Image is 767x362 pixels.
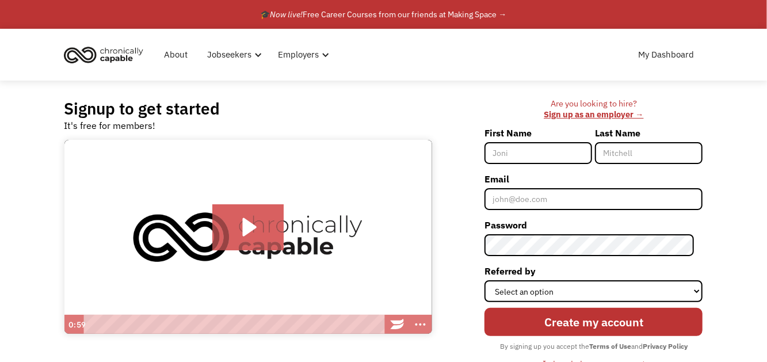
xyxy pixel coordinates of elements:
[595,124,703,142] label: Last Name
[208,48,252,62] div: Jobseekers
[589,342,631,350] strong: Terms of Use
[261,7,507,21] div: 🎓 Free Career Courses from our friends at Making Space →
[158,36,195,73] a: About
[64,119,156,132] div: It's free for members!
[60,42,152,67] a: home
[89,315,380,334] div: Playbar
[484,142,592,164] input: Joni
[60,42,147,67] img: Chronically Capable logo
[484,188,703,210] input: john@doe.com
[386,315,409,334] a: Wistia Logo -- Learn More
[64,98,220,119] h2: Signup to get started
[409,315,432,334] button: Show more buttons
[484,216,703,234] label: Password
[64,140,432,334] img: Introducing Chronically Capable
[484,124,592,142] label: First Name
[632,36,701,73] a: My Dashboard
[494,339,693,354] div: By signing up you accept the and
[484,170,703,188] label: Email
[544,109,643,120] a: Sign up as an employer →
[595,142,703,164] input: Mitchell
[212,204,284,250] button: Play Video: Introducing Chronically Capable
[272,36,333,73] div: Employers
[484,262,703,280] label: Referred by
[270,9,303,20] em: Now live!
[484,98,703,120] div: Are you looking to hire? ‍
[278,48,319,62] div: Employers
[201,36,266,73] div: Jobseekers
[484,308,703,336] input: Create my account
[643,342,688,350] strong: Privacy Policy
